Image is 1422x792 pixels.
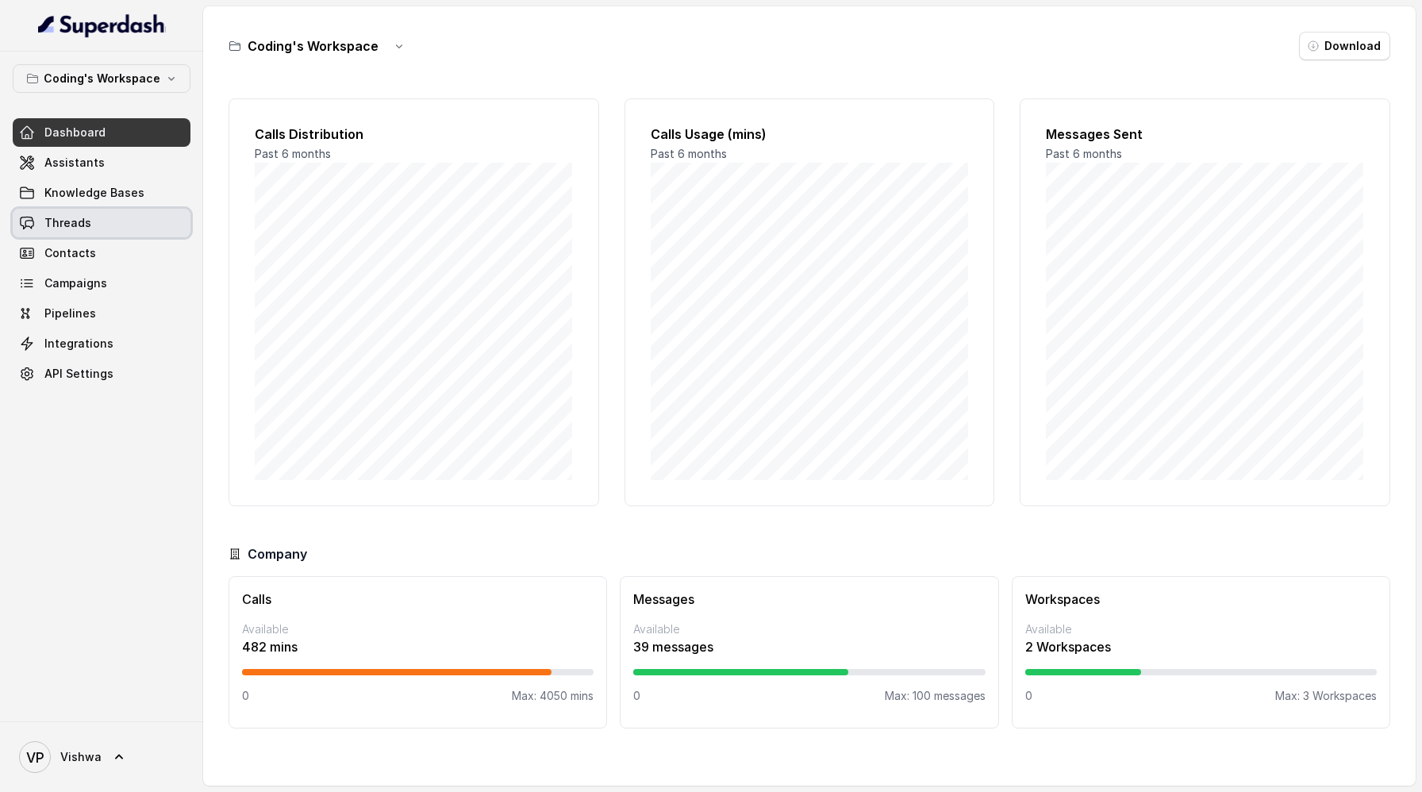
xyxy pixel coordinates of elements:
a: Vishwa [13,735,190,779]
span: Dashboard [44,125,106,140]
span: Past 6 months [651,147,727,160]
h3: Company [248,544,307,563]
p: Available [1025,621,1377,637]
span: Assistants [44,155,105,171]
img: light.svg [38,13,166,38]
a: Pipelines [13,299,190,328]
span: Contacts [44,245,96,261]
h3: Calls [242,590,594,609]
a: API Settings [13,359,190,388]
span: Integrations [44,336,113,352]
p: Max: 100 messages [885,688,986,704]
p: 0 [633,688,640,704]
a: Threads [13,209,190,237]
h2: Calls Distribution [255,125,573,144]
p: Max: 4050 mins [512,688,594,704]
a: Campaigns [13,269,190,298]
a: Knowledge Bases [13,179,190,207]
a: Assistants [13,148,190,177]
a: Contacts [13,239,190,267]
a: Integrations [13,329,190,358]
span: API Settings [44,366,113,382]
p: 0 [1025,688,1032,704]
h2: Calls Usage (mins) [651,125,969,144]
h2: Messages Sent [1046,125,1364,144]
span: Threads [44,215,91,231]
span: Past 6 months [1046,147,1122,160]
h3: Workspaces [1025,590,1377,609]
p: 0 [242,688,249,704]
span: Vishwa [60,749,102,765]
text: VP [26,749,44,766]
span: Pipelines [44,306,96,321]
p: Coding's Workspace [44,69,160,88]
p: Available [633,621,985,637]
h3: Messages [633,590,985,609]
span: Campaigns [44,275,107,291]
h3: Coding's Workspace [248,37,379,56]
button: Download [1299,32,1390,60]
span: Knowledge Bases [44,185,144,201]
span: Past 6 months [255,147,331,160]
p: 2 Workspaces [1025,637,1377,656]
button: Coding's Workspace [13,64,190,93]
p: 482 mins [242,637,594,656]
a: Dashboard [13,118,190,147]
p: Available [242,621,594,637]
p: Max: 3 Workspaces [1275,688,1377,704]
p: 39 messages [633,637,985,656]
